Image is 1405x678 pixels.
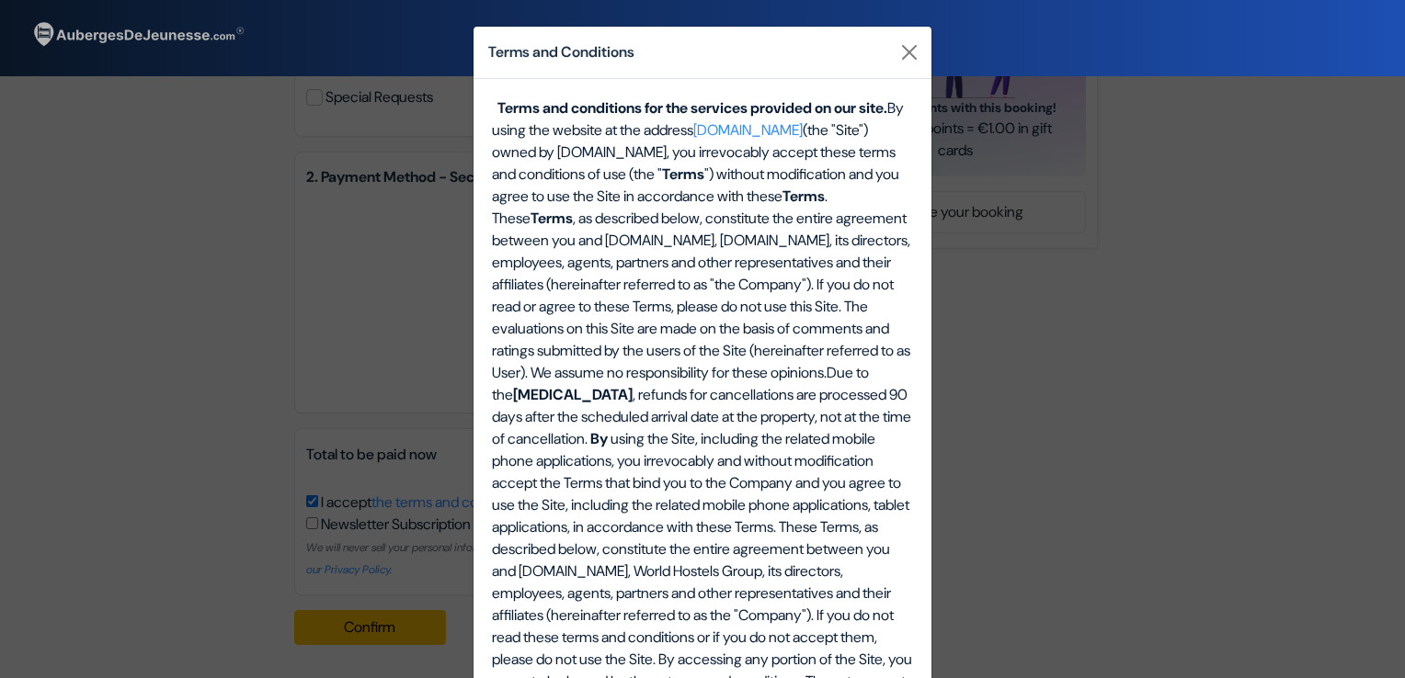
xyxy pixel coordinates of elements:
[782,186,825,206] b: Terms
[662,164,704,184] b: Terms
[513,385,633,404] strong: [MEDICAL_DATA]
[497,98,887,118] b: Terms and conditions for the services provided on our site.
[693,120,803,140] a: [DOMAIN_NAME]
[590,429,608,448] b: By
[895,38,924,67] button: Close
[531,209,573,228] b: Terms
[488,41,634,63] h5: Terms and Conditions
